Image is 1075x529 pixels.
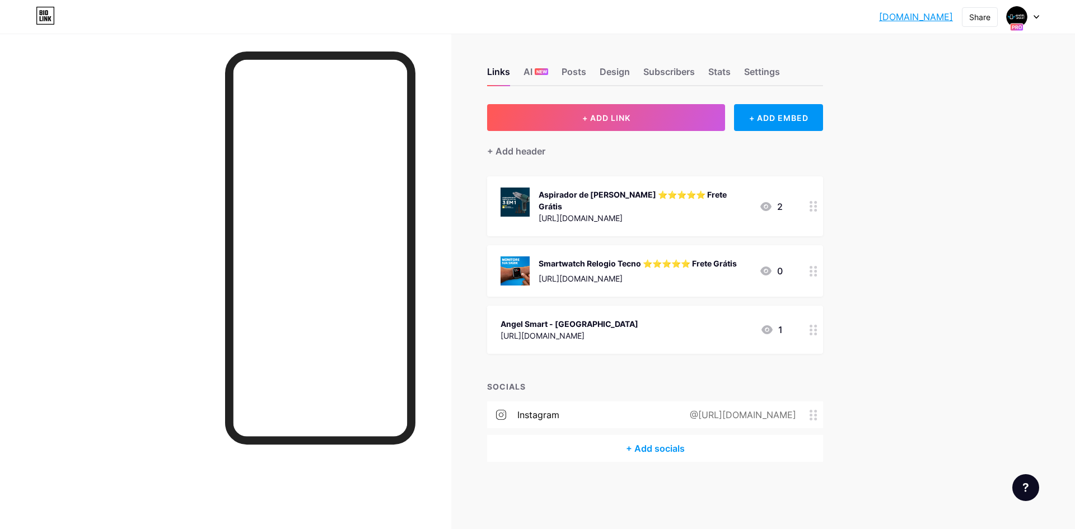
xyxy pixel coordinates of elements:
div: @[URL][DOMAIN_NAME] [672,408,810,422]
div: AI [524,65,548,85]
div: SOCIALS [487,381,823,392]
button: + ADD LINK [487,104,725,131]
div: Share [969,11,990,23]
div: [URL][DOMAIN_NAME] [539,212,750,224]
div: + Add socials [487,435,823,462]
div: 2 [759,200,783,213]
div: Smartwatch Relogio Tecno ⭐⭐⭐⭐⭐ Frete Grátis [539,258,737,269]
div: 1 [760,323,783,336]
div: + Add header [487,144,545,158]
div: [URL][DOMAIN_NAME] [539,273,737,284]
div: Stats [708,65,731,85]
span: + ADD LINK [582,113,630,123]
img: Fausto Pereira [1006,6,1027,27]
span: NEW [536,68,547,75]
div: instagram [517,408,559,422]
div: Posts [562,65,586,85]
div: Aspirador de [PERSON_NAME] ⭐⭐⭐⭐⭐ Frete Grátis [539,189,750,212]
div: Settings [744,65,780,85]
div: Design [600,65,630,85]
div: Subscribers [643,65,695,85]
img: Aspirador de Pó Portátil ⭐⭐⭐⭐⭐ Frete Grátis [501,188,530,217]
div: Links [487,65,510,85]
div: + ADD EMBED [734,104,823,131]
div: 0 [759,264,783,278]
a: [DOMAIN_NAME] [879,10,953,24]
div: [URL][DOMAIN_NAME] [501,330,638,341]
img: Smartwatch Relogio Tecno ⭐⭐⭐⭐⭐ Frete Grátis [501,256,530,285]
div: Angel Smart - [GEOGRAPHIC_DATA] [501,318,638,330]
